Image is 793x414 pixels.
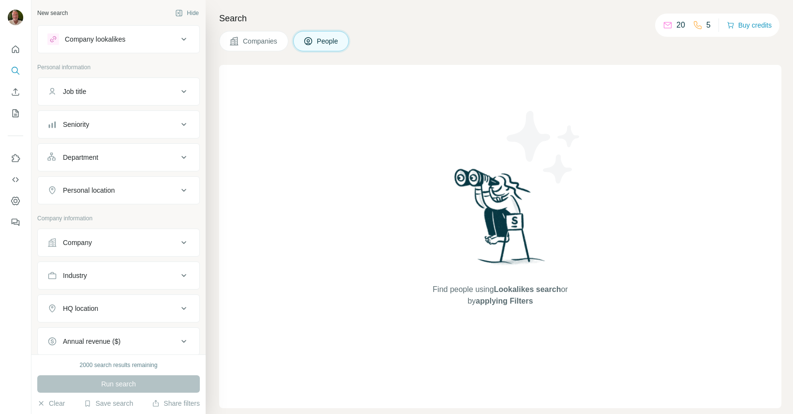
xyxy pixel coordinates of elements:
[168,6,206,20] button: Hide
[317,36,339,46] span: People
[450,166,551,274] img: Surfe Illustration - Woman searching with binoculars
[219,12,781,25] h4: Search
[676,19,685,31] p: 20
[38,179,199,202] button: Personal location
[500,104,587,191] img: Surfe Illustration - Stars
[8,171,23,188] button: Use Surfe API
[8,10,23,25] img: Avatar
[476,297,533,305] span: applying Filters
[8,62,23,79] button: Search
[423,284,578,307] span: Find people using or by
[37,399,65,408] button: Clear
[38,146,199,169] button: Department
[63,304,98,313] div: HQ location
[65,34,125,44] div: Company lookalikes
[37,63,200,72] p: Personal information
[63,185,115,195] div: Personal location
[8,150,23,167] button: Use Surfe on LinkedIn
[706,19,711,31] p: 5
[243,36,278,46] span: Companies
[63,153,98,162] div: Department
[727,18,772,32] button: Buy credits
[38,264,199,287] button: Industry
[38,297,199,320] button: HQ location
[84,399,133,408] button: Save search
[38,231,199,254] button: Company
[152,399,200,408] button: Share filters
[8,83,23,101] button: Enrich CSV
[37,214,200,223] p: Company information
[8,105,23,122] button: My lists
[38,80,199,103] button: Job title
[38,113,199,136] button: Seniority
[38,28,199,51] button: Company lookalikes
[494,285,561,293] span: Lookalikes search
[37,9,68,17] div: New search
[63,238,92,247] div: Company
[63,120,89,129] div: Seniority
[8,41,23,58] button: Quick start
[8,214,23,231] button: Feedback
[63,87,86,96] div: Job title
[38,330,199,353] button: Annual revenue ($)
[80,361,158,369] div: 2000 search results remaining
[63,337,120,346] div: Annual revenue ($)
[8,192,23,210] button: Dashboard
[63,271,87,280] div: Industry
